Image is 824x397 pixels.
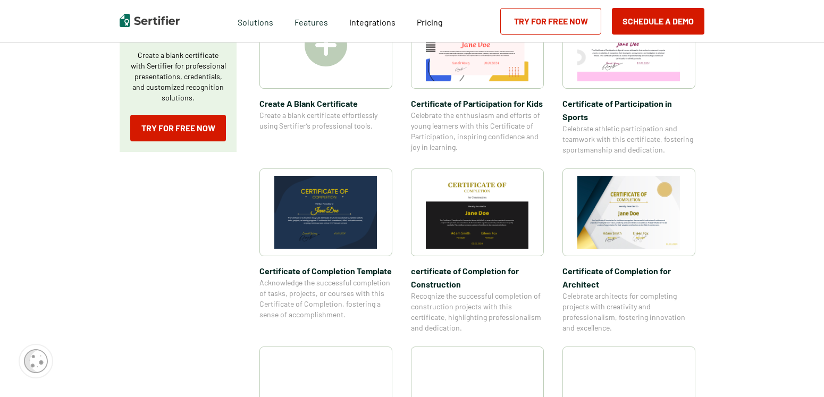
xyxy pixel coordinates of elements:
span: Celebrate athletic participation and teamwork with this certificate, fostering sportsmanship and ... [562,123,695,155]
a: Certificate of Completion​ for ArchitectCertificate of Completion​ for ArchitectCelebrate archite... [562,168,695,333]
a: Certificate of Participation for Kids​Certificate of Participation for Kids​Celebrate the enthusi... [411,1,544,155]
span: Create a blank certificate effortlessly using Sertifier’s professional tools. [259,110,392,131]
img: Certificate of Completion​ for Architect [577,176,680,249]
span: Create A Blank Certificate [259,97,392,110]
span: Recognize the successful completion of construction projects with this certificate, highlighting ... [411,291,544,333]
img: Certificate of Completion Template [274,176,377,249]
a: certificate of Completion for Constructioncertificate of Completion for ConstructionRecognize the... [411,168,544,333]
a: Pricing [417,14,443,28]
img: certificate of Completion for Construction [426,176,529,249]
a: Try for Free Now [130,115,226,141]
span: Certificate of Participation in Sports [562,97,695,123]
span: Solutions [238,14,273,28]
span: Certificate of Completion Template [259,264,392,277]
img: Certificate of Participation for Kids​ [426,9,529,81]
iframe: Chat Widget [771,346,824,397]
img: Create A Blank Certificate [305,24,347,66]
span: Celebrate architects for completing projects with creativity and professionalism, fostering innov... [562,291,695,333]
span: Certificate of Participation for Kids​ [411,97,544,110]
button: Schedule a Demo [612,8,704,35]
span: Certificate of Completion​ for Architect [562,264,695,291]
span: Integrations [349,17,396,27]
a: Try for Free Now [500,8,601,35]
a: Integrations [349,14,396,28]
span: certificate of Completion for Construction [411,264,544,291]
a: Certificate of Completion TemplateCertificate of Completion TemplateAcknowledge the successful co... [259,168,392,333]
p: Create a blank certificate with Sertifier for professional presentations, credentials, and custom... [130,50,226,103]
span: Features [295,14,328,28]
img: Cookie Popup Icon [24,349,48,373]
span: Pricing [417,17,443,27]
span: Celebrate the enthusiasm and efforts of young learners with this Certificate of Participation, in... [411,110,544,153]
span: Acknowledge the successful completion of tasks, projects, or courses with this Certificate of Com... [259,277,392,320]
img: Sertifier | Digital Credentialing Platform [120,14,180,27]
a: Certificate of Participation in SportsCertificate of Participation in SportsCelebrate athletic pa... [562,1,695,155]
img: Certificate of Participation in Sports [577,9,680,81]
